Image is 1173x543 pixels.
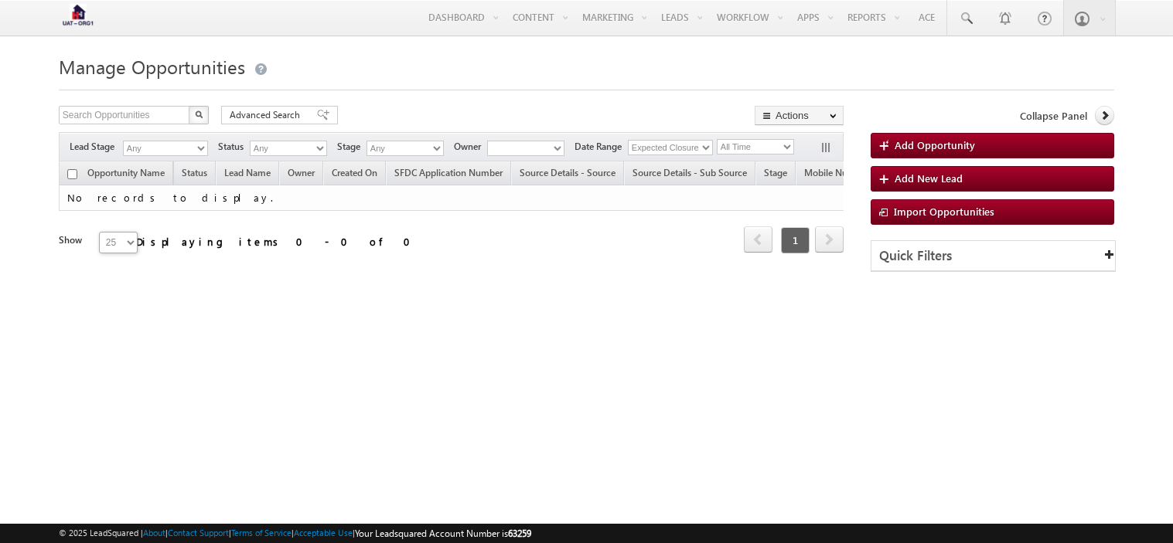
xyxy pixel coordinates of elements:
[756,165,795,185] a: Stage
[871,241,1115,271] div: Quick Filters
[625,165,755,185] a: Source Details - Sub Source
[575,140,628,154] span: Date Range
[512,165,623,185] a: Source Details - Source
[59,185,926,211] td: No records to display.
[70,140,121,154] span: Lead Stage
[633,167,747,178] span: Source Details - Sub Source
[894,205,994,218] span: Import Opportunities
[136,232,420,250] div: Displaying items 0 - 0 of 0
[67,169,77,179] input: Check all records
[59,233,87,247] div: Show
[744,226,772,253] span: prev
[195,110,203,118] img: Search
[804,167,869,178] span: Mobile Number
[815,228,844,253] a: next
[755,106,844,125] button: Actions
[394,167,503,178] span: SFDC Application Number
[337,140,367,154] span: Stage
[764,167,787,178] span: Stage
[80,165,172,185] a: Opportunity Name
[508,528,531,539] span: 63259
[332,167,377,178] span: Created On
[59,4,97,31] img: Custom Logo
[294,528,353,538] a: Acceptable Use
[520,167,615,178] span: Source Details - Source
[231,528,292,538] a: Terms of Service
[59,526,531,541] span: © 2025 LeadSquared | | | | |
[168,528,229,538] a: Contact Support
[387,165,510,185] a: SFDC Application Number
[230,108,305,122] span: Advanced Search
[815,226,844,253] span: next
[744,228,772,253] a: prev
[87,167,165,178] span: Opportunity Name
[288,167,315,178] span: Owner
[143,528,165,538] a: About
[1020,109,1087,123] span: Collapse Panel
[454,140,487,154] span: Owner
[895,171,963,185] span: Add New Lead
[324,165,385,185] a: Created On
[217,165,278,185] span: Lead Name
[174,165,215,185] a: Status
[355,528,531,539] span: Your Leadsquared Account Number is
[59,54,245,79] span: Manage Opportunities
[781,227,810,253] span: 1
[895,138,975,151] span: Add Opportunity
[218,140,250,154] span: Status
